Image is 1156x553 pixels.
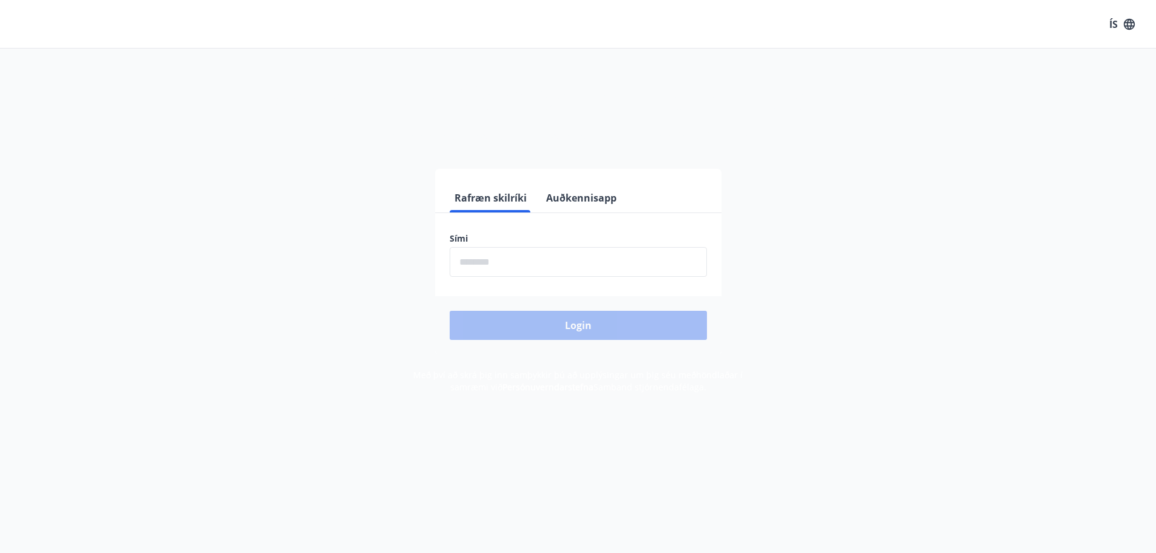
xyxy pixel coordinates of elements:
a: Persónuverndarstefna [502,381,593,393]
button: ÍS [1103,13,1141,35]
label: Sími [450,232,707,245]
span: Vinsamlegast skráðu þig inn með rafrænum skilríkjum eða Auðkennisappi. [388,129,769,144]
button: Rafræn skilríki [450,183,532,212]
span: Með því að skrá þig inn samþykkir þú að upplýsingar um þig séu meðhöndlaðar í samræmi við Samband... [413,369,743,393]
button: Auðkennisapp [541,183,621,212]
h1: Félagavefur, Samband stjórnendafélaga [156,73,1001,119]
